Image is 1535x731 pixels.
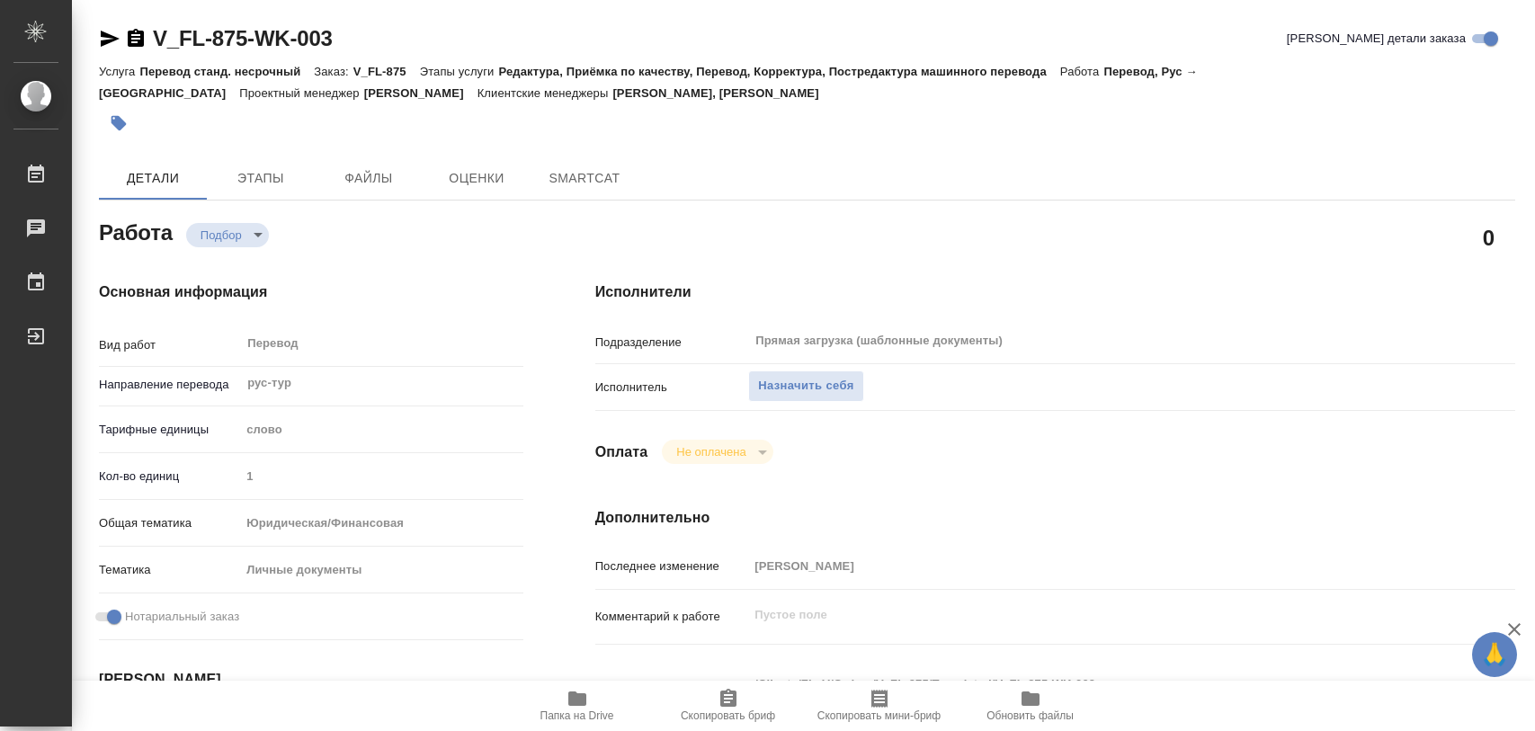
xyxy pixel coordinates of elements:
[218,167,304,190] span: Этапы
[595,608,749,626] p: Комментарий к работе
[595,281,1515,303] h4: Исполнители
[240,415,522,445] div: слово
[817,709,941,722] span: Скопировать мини-бриф
[99,376,240,394] p: Направление перевода
[99,468,240,486] p: Кол-во единиц
[353,65,420,78] p: V_FL-875
[99,215,173,247] h2: Работа
[1479,636,1510,673] span: 🙏
[99,103,138,143] button: Добавить тэг
[758,376,853,397] span: Назначить себя
[748,553,1438,579] input: Пустое поле
[1472,632,1517,677] button: 🙏
[1287,30,1466,48] span: [PERSON_NAME] детали заказа
[125,28,147,49] button: Скопировать ссылку
[653,681,804,731] button: Скопировать бриф
[420,65,499,78] p: Этапы услуги
[1483,222,1495,253] h2: 0
[595,507,1515,529] h4: Дополнительно
[595,379,749,397] p: Исполнитель
[99,514,240,532] p: Общая тематика
[748,370,863,402] button: Назначить себя
[153,26,333,50] a: V_FL-875-WK-003
[502,681,653,731] button: Папка на Drive
[99,65,139,78] p: Услуга
[239,86,363,100] p: Проектный менеджер
[433,167,520,190] span: Оценки
[595,677,749,695] p: Путь на drive
[671,444,751,459] button: Не оплачена
[139,65,314,78] p: Перевод станд. несрочный
[99,281,523,303] h4: Основная информация
[364,86,477,100] p: [PERSON_NAME]
[612,86,832,100] p: [PERSON_NAME], [PERSON_NAME]
[986,709,1074,722] span: Обновить файлы
[1060,65,1104,78] p: Работа
[99,28,120,49] button: Скопировать ссылку для ЯМессенджера
[748,669,1438,700] textarea: /Clients/FL_V/Orders/V_FL-875/Translated/V_FL-875-WK-003
[595,441,648,463] h4: Оплата
[541,167,628,190] span: SmartCat
[314,65,353,78] p: Заказ:
[99,669,523,691] h4: [PERSON_NAME]
[186,223,269,247] div: Подбор
[804,681,955,731] button: Скопировать мини-бриф
[540,709,614,722] span: Папка на Drive
[125,608,239,626] span: Нотариальный заказ
[240,508,522,539] div: Юридическая/Финансовая
[326,167,412,190] span: Файлы
[681,709,775,722] span: Скопировать бриф
[99,561,240,579] p: Тематика
[195,227,247,243] button: Подбор
[595,557,749,575] p: Последнее изменение
[595,334,749,352] p: Подразделение
[662,440,772,464] div: Подбор
[99,336,240,354] p: Вид работ
[99,421,240,439] p: Тарифные единицы
[498,65,1059,78] p: Редактура, Приёмка по качеству, Перевод, Корректура, Постредактура машинного перевода
[240,555,522,585] div: Личные документы
[477,86,613,100] p: Клиентские менеджеры
[955,681,1106,731] button: Обновить файлы
[240,463,522,489] input: Пустое поле
[110,167,196,190] span: Детали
